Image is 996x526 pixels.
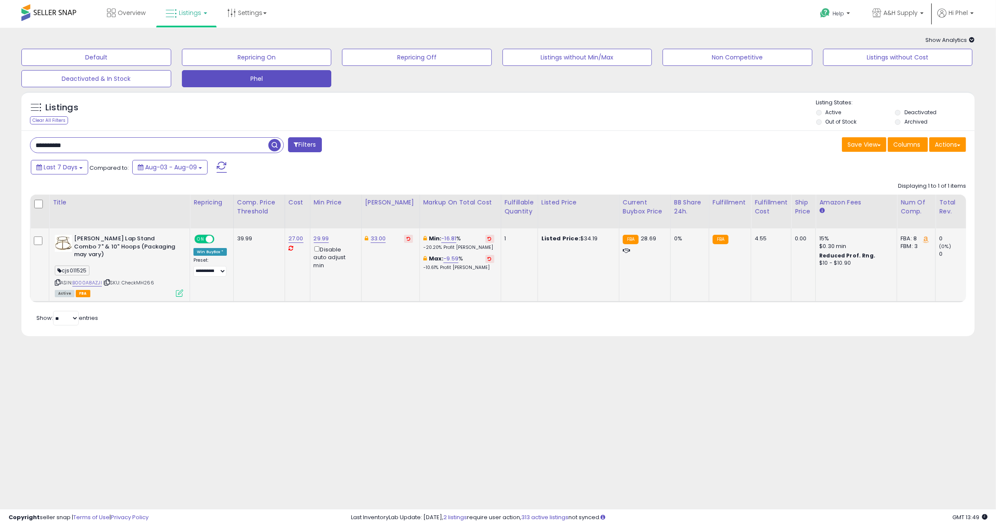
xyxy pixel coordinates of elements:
button: Actions [929,137,966,152]
button: Aug-03 - Aug-09 [132,160,208,174]
button: Phel [182,70,332,87]
span: Show: entries [36,314,98,322]
div: Ship Price [795,198,812,216]
a: -16.81 [441,234,456,243]
div: 0 [939,250,974,258]
div: $10 - $10.90 [819,260,890,267]
div: Fulfillment Cost [755,198,788,216]
a: -9.59 [443,254,458,263]
div: Displaying 1 to 1 of 1 items [898,182,966,190]
div: Min Price [314,198,358,207]
div: Fulfillment [713,198,747,207]
div: Repricing [193,198,230,207]
div: 0 [939,235,974,242]
button: Listings without Cost [823,49,973,66]
div: 15% [819,235,890,242]
button: Non Competitive [663,49,812,66]
div: Comp. Price Threshold [237,198,281,216]
span: Overview [118,9,146,17]
span: cjs011525 [55,266,89,275]
span: A&H Supply [883,9,918,17]
div: % [423,255,494,271]
button: Listings without Min/Max [502,49,652,66]
small: FBA [713,235,728,244]
div: 0.00 [795,235,809,242]
div: ASIN: [55,235,183,296]
i: Get Help [820,8,830,18]
i: Revert to store-level Min Markup [488,236,492,241]
button: Last 7 Days [31,160,88,174]
div: % [423,235,494,251]
i: This overrides the store level Dynamic Max Price for this listing [365,236,369,241]
label: Active [826,109,841,116]
span: 28.69 [641,234,656,242]
span: Show Analytics [925,36,975,44]
span: Compared to: [89,164,129,172]
b: Listed Price: [541,234,580,242]
label: Deactivated [904,109,937,116]
div: Win BuyBox * [193,248,227,256]
b: Reduced Prof. Rng. [819,252,875,259]
i: This overrides the store level min markup for this listing [423,236,427,241]
div: 0% [674,235,702,242]
span: OFF [213,236,227,243]
div: Current Buybox Price [623,198,667,216]
div: Num of Comp. [901,198,932,216]
span: Help [832,10,844,17]
a: 27.00 [288,234,303,243]
small: FBA [623,235,639,244]
div: Disable auto adjust min [314,245,355,269]
p: -10.61% Profit [PERSON_NAME] [423,265,494,271]
div: Fulfillable Quantity [505,198,534,216]
div: 1 [505,235,531,242]
div: Cost [288,198,306,207]
div: FBM: 3 [901,242,929,250]
button: Default [21,49,171,66]
button: Save View [842,137,886,152]
i: Revert to store-level Dynamic Max Price [407,236,410,241]
small: (0%) [939,243,951,250]
span: Hi Phel [948,9,968,17]
div: Preset: [193,257,227,277]
span: Listings [179,9,201,17]
div: FBA: 8 [901,235,929,242]
div: [PERSON_NAME] [365,198,416,207]
button: Columns [888,137,928,152]
span: All listings currently available for purchase on Amazon [55,290,74,297]
div: Total Rev. [939,198,970,216]
small: Amazon Fees. [819,207,824,215]
div: Markup on Total Cost [423,198,497,207]
div: Listed Price [541,198,615,207]
a: Help [813,1,859,28]
label: Archived [904,118,928,125]
label: Out of Stock [826,118,857,125]
div: Amazon Fees [819,198,893,207]
p: Listing States: [816,99,975,107]
a: B000A8AZJI [72,279,102,287]
i: This overrides the store level max markup for this listing [423,256,427,261]
b: Min: [429,234,442,242]
div: 39.99 [237,235,278,242]
button: Filters [288,137,321,152]
div: Clear All Filters [30,116,68,124]
button: Repricing Off [342,49,492,66]
i: Revert to store-level Max Markup [488,257,492,261]
span: FBA [76,290,90,297]
b: [PERSON_NAME] Lap Stand Combo 7" & 10" Hoops (Packaging may vary) [74,235,178,261]
div: Title [53,198,186,207]
div: $0.30 min [819,242,890,250]
div: 4.55 [755,235,785,242]
button: Deactivated & In Stock [21,70,171,87]
span: ON [195,236,206,243]
span: | SKU: CheckMH266 [103,279,154,286]
a: 29.99 [314,234,329,243]
div: BB Share 24h. [674,198,705,216]
b: Max: [429,254,444,263]
span: Last 7 Days [44,163,77,171]
a: 33.00 [371,234,386,243]
img: 41iEV2AIWwL._SL40_.jpg [55,235,72,252]
span: Columns [893,140,920,149]
a: Hi Phel [937,9,974,28]
th: The percentage added to the cost of goods (COGS) that forms the calculator for Min & Max prices. [419,195,501,228]
p: -20.20% Profit [PERSON_NAME] [423,245,494,251]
